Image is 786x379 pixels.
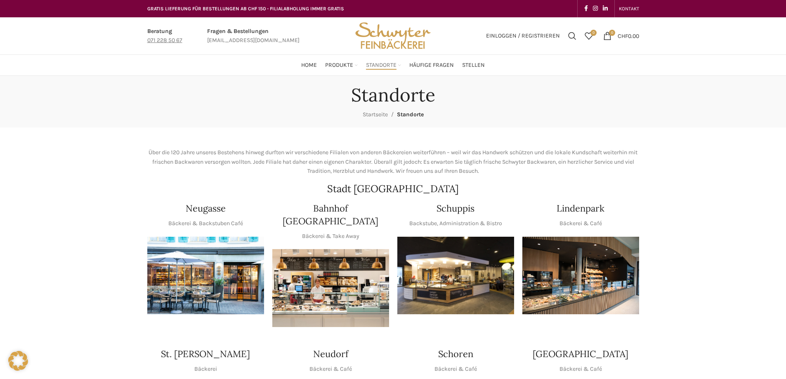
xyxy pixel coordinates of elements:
a: Stellen [462,57,485,73]
h4: St. [PERSON_NAME] [161,348,250,360]
span: 0 [590,30,597,36]
img: 017-e1571925257345 [522,237,639,315]
span: KONTAKT [619,6,639,12]
a: Infobox link [207,27,300,45]
h4: Schuppis [437,202,474,215]
a: Infobox link [147,27,182,45]
a: Produkte [325,57,358,73]
span: CHF [618,32,628,39]
img: 150130-Schwyter-013 [397,237,514,315]
span: GRATIS LIEFERUNG FÜR BESTELLUNGEN AB CHF 150 - FILIALABHOLUNG IMMER GRATIS [147,6,344,12]
a: Facebook social link [582,3,590,14]
a: Einloggen / Registrieren [482,28,564,44]
a: Standorte [366,57,401,73]
span: 0 [609,30,615,36]
img: Bahnhof St. Gallen [272,249,389,327]
p: Bäckerei [194,365,217,374]
span: Stellen [462,61,485,69]
h2: Stadt [GEOGRAPHIC_DATA] [147,184,639,194]
div: Meine Wunschliste [581,28,597,44]
a: 0 CHF0.00 [599,28,643,44]
p: Bäckerei & Take Away [302,232,359,241]
a: Instagram social link [590,3,600,14]
h1: Standorte [351,84,435,106]
a: Home [301,57,317,73]
a: Häufige Fragen [409,57,454,73]
h4: Bahnhof [GEOGRAPHIC_DATA] [272,202,389,228]
h4: Lindenpark [557,202,604,215]
a: Startseite [363,111,388,118]
span: Standorte [397,111,424,118]
a: Site logo [352,32,433,39]
p: Bäckerei & Café [434,365,477,374]
h4: Neudorf [313,348,348,360]
img: Bäckerei Schwyter [352,17,433,54]
bdi: 0.00 [618,32,639,39]
a: Suchen [564,28,581,44]
p: Bäckerei & Backstuben Café [168,219,243,228]
p: Backstube, Administration & Bistro [409,219,502,228]
div: 1 / 1 [147,237,264,315]
div: Secondary navigation [615,0,643,17]
div: 1 / 1 [272,249,389,327]
a: KONTAKT [619,0,639,17]
img: Neugasse [147,237,264,315]
h4: Schoren [438,348,473,360]
p: Bäckerei & Café [559,365,602,374]
p: Bäckerei & Café [559,219,602,228]
p: Bäckerei & Café [309,365,352,374]
h4: [GEOGRAPHIC_DATA] [533,348,628,360]
a: Linkedin social link [600,3,610,14]
span: Häufige Fragen [409,61,454,69]
span: Standorte [366,61,397,69]
h4: Neugasse [186,202,226,215]
span: Einloggen / Registrieren [486,33,560,39]
a: 0 [581,28,597,44]
div: Main navigation [143,57,643,73]
div: 1 / 1 [522,237,639,315]
span: Produkte [325,61,353,69]
div: 1 / 1 [397,237,514,315]
p: Über die 120 Jahre unseres Bestehens hinweg durften wir verschiedene Filialen von anderen Bäckere... [147,148,639,176]
span: Home [301,61,317,69]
